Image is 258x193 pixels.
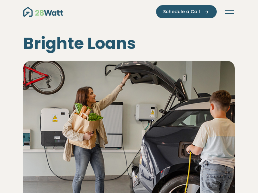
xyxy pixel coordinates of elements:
[23,7,63,17] img: 28Watt
[163,8,200,15] span: Schedule a Call
[224,9,235,15] button: Toggle navigation
[23,5,235,18] nav: Main navigation
[23,34,235,53] h1: Brighte Loans
[156,5,217,18] button: Schedule a Call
